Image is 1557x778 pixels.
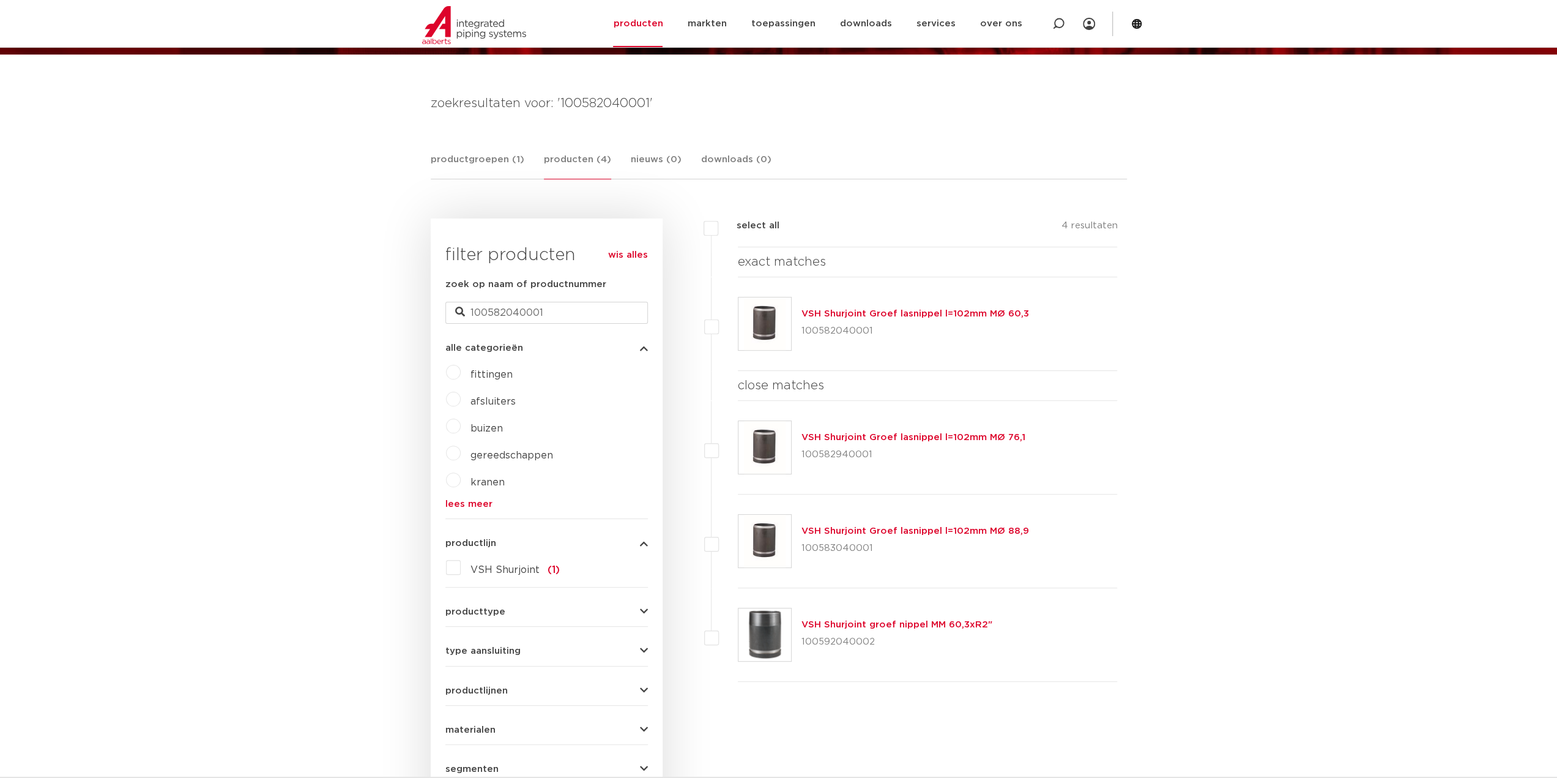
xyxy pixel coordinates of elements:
[431,152,524,179] a: productgroepen (1)
[801,433,1025,442] a: VSH Shurjoint Groef lasnippel l=102mm MØ 76,1
[431,94,1127,113] h4: zoekresultaten voor: '100582040001'
[548,565,560,575] span: (1)
[445,243,648,267] h3: filter producten
[718,219,779,233] label: select all
[445,686,508,695] span: productlijnen
[1061,219,1117,238] p: 4 resultaten
[801,526,1029,536] a: VSH Shurjoint Groef lasnippel l=102mm MØ 88,9
[445,725,648,735] button: materialen
[445,646,521,656] span: type aansluiting
[470,370,513,380] a: fittingen
[608,248,648,263] a: wis alles
[445,646,648,656] button: type aansluiting
[445,765,499,774] span: segmenten
[445,607,648,616] button: producttype
[445,343,523,353] span: alle categorieën
[801,321,1029,341] p: 100582040001
[470,477,505,487] a: kranen
[801,632,992,652] p: 100592040002
[631,152,682,179] a: nieuws (0)
[738,376,1118,395] h4: close matches
[738,252,1118,272] h4: exact matches
[470,451,553,460] a: gereedschappen
[738,297,791,350] img: Thumbnail for VSH Shurjoint Groef lasnippel l=102mm MØ 60,3
[445,765,648,774] button: segmenten
[701,152,771,179] a: downloads (0)
[445,539,648,548] button: productlijn
[445,302,648,324] input: zoeken
[445,607,505,616] span: producttype
[801,445,1025,465] p: 100582940001
[445,725,496,735] span: materialen
[445,343,648,353] button: alle categorieën
[470,565,540,575] span: VSH Shurjoint
[738,421,791,474] img: Thumbnail for VSH Shurjoint Groef lasnippel l=102mm MØ 76,1
[738,608,791,661] img: Thumbnail for VSH Shurjoint groef nippel MM 60,3xR2"
[470,397,516,406] a: afsluiters
[801,539,1029,558] p: 100583040001
[544,152,611,179] a: producten (4)
[445,277,606,292] label: zoek op naam of productnummer
[445,686,648,695] button: productlijnen
[445,499,648,509] a: lees meer
[801,620,992,629] a: VSH Shurjoint groef nippel MM 60,3xR2"
[801,309,1029,318] a: VSH Shurjoint Groef lasnippel l=102mm MØ 60,3
[470,424,503,433] a: buizen
[445,539,496,548] span: productlijn
[738,515,791,567] img: Thumbnail for VSH Shurjoint Groef lasnippel l=102mm MØ 88,9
